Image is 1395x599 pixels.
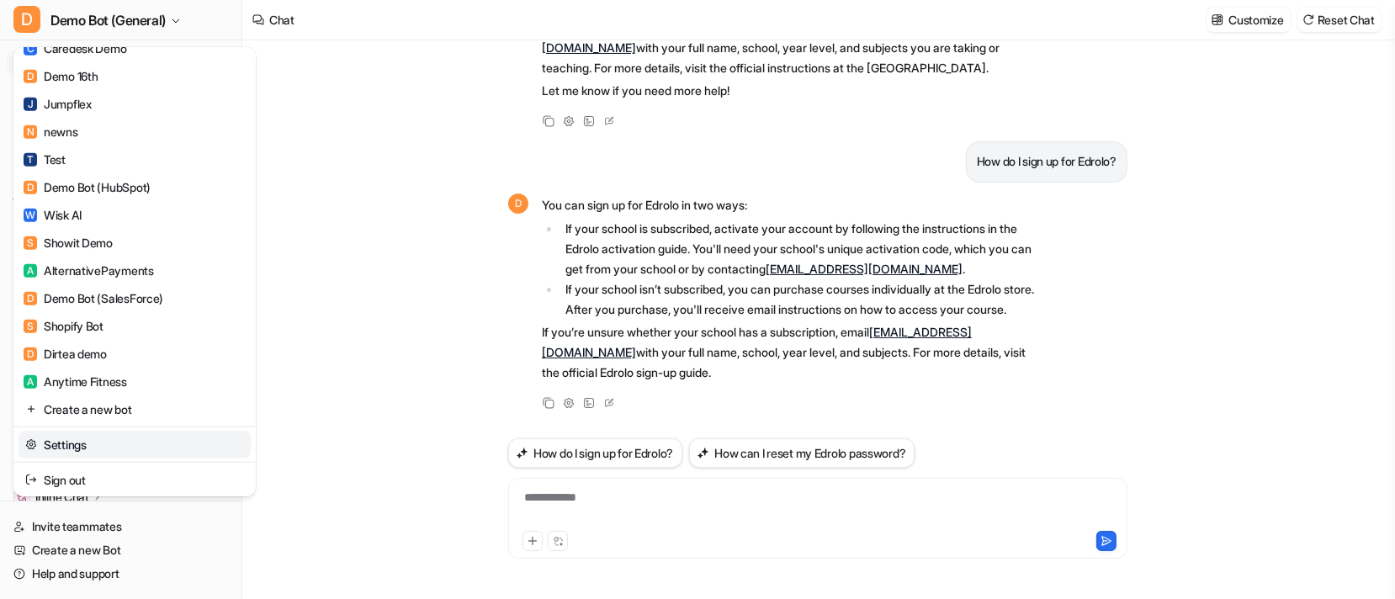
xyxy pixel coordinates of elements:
span: A [24,264,37,278]
span: D [24,181,37,194]
div: Caredesk Demo [24,40,126,57]
div: DDemo Bot (General) [13,47,256,496]
a: Create a new bot [19,395,251,423]
div: Demo Bot (HubSpot) [24,178,151,196]
div: Wisk AI [24,206,82,224]
a: Sign out [19,466,251,494]
span: D [13,6,40,33]
span: A [24,375,37,389]
div: Demo Bot (SalesForce) [24,289,163,307]
div: Showit Demo [24,234,113,252]
span: J [24,98,37,111]
span: Demo Bot (General) [50,8,166,32]
span: S [24,320,37,333]
span: D [24,70,37,83]
div: Test [24,151,66,168]
span: D [24,292,37,305]
img: reset [25,400,37,418]
div: AlternativePayments [24,262,154,279]
span: S [24,236,37,250]
a: Settings [19,431,251,459]
div: Shopify Bot [24,317,103,335]
div: Jumpflex [24,95,92,113]
img: reset [25,436,37,453]
div: Anytime Fitness [24,373,127,390]
span: D [24,347,37,361]
span: T [24,153,37,167]
span: C [24,42,37,56]
div: Demo 16th [24,67,98,85]
div: Dirtea demo [24,345,107,363]
span: N [24,125,37,139]
img: reset [25,471,37,489]
span: W [24,209,37,222]
div: newns [24,123,78,140]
